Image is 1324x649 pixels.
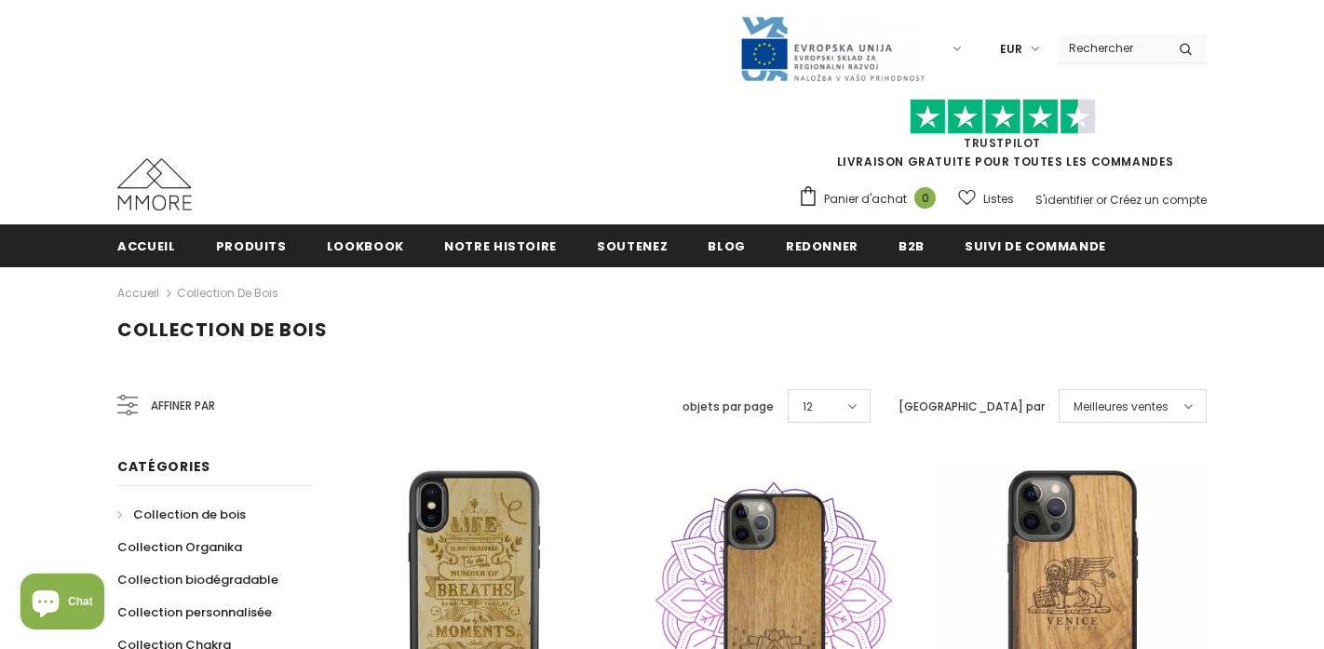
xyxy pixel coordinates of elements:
[824,190,907,209] span: Panier d'achat
[965,224,1106,266] a: Suivi de commande
[444,224,557,266] a: Notre histoire
[216,224,287,266] a: Produits
[117,531,242,563] a: Collection Organika
[117,457,210,476] span: Catégories
[914,187,936,209] span: 0
[739,40,925,56] a: Javni Razpis
[1074,398,1169,416] span: Meilleures ventes
[133,506,246,523] span: Collection de bois
[965,237,1106,255] span: Suivi de commande
[117,563,278,596] a: Collection biodégradable
[117,317,328,343] span: Collection de bois
[117,498,246,531] a: Collection de bois
[798,107,1207,169] span: LIVRAISON GRATUITE POUR TOUTES LES COMMANDES
[117,282,159,304] a: Accueil
[117,224,176,266] a: Accueil
[444,237,557,255] span: Notre histoire
[898,224,925,266] a: B2B
[216,237,287,255] span: Produits
[117,237,176,255] span: Accueil
[597,237,668,255] span: soutenez
[177,285,278,301] a: Collection de bois
[151,396,215,416] span: Affiner par
[597,224,668,266] a: soutenez
[739,15,925,83] img: Javni Razpis
[708,237,746,255] span: Blog
[786,237,858,255] span: Redonner
[682,398,774,416] label: objets par page
[117,603,272,621] span: Collection personnalisée
[964,135,1041,151] a: TrustPilot
[798,185,945,213] a: Panier d'achat 0
[708,224,746,266] a: Blog
[983,190,1014,209] span: Listes
[786,224,858,266] a: Redonner
[327,237,404,255] span: Lookbook
[898,237,925,255] span: B2B
[117,571,278,588] span: Collection biodégradable
[117,538,242,556] span: Collection Organika
[910,99,1096,135] img: Faites confiance aux étoiles pilotes
[15,574,110,634] inbox-online-store-chat: Shopify online store chat
[803,398,813,416] span: 12
[1000,40,1022,59] span: EUR
[1110,192,1207,208] a: Créez un compte
[958,183,1014,215] a: Listes
[117,596,272,629] a: Collection personnalisée
[898,398,1045,416] label: [GEOGRAPHIC_DATA] par
[1035,192,1093,208] a: S'identifier
[1096,192,1107,208] span: or
[327,224,404,266] a: Lookbook
[1058,34,1165,61] input: Search Site
[117,158,192,210] img: Cas MMORE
